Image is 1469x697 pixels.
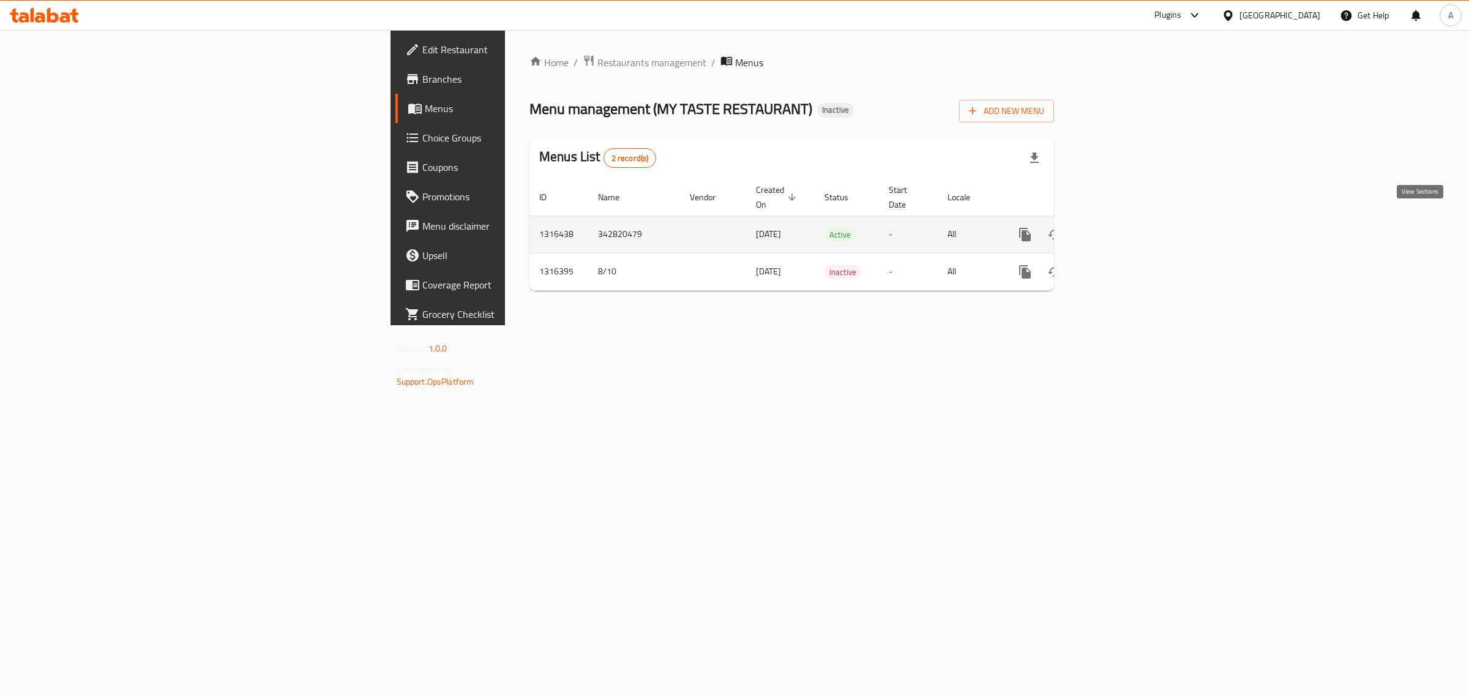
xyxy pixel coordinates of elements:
span: Add New Menu [969,104,1044,119]
td: - [879,253,938,290]
div: Inactive [824,265,861,279]
span: Coverage Report [422,277,626,292]
div: Total records count [604,148,657,168]
li: / [711,55,716,70]
span: Menus [735,55,763,70]
span: Vendor [690,190,731,205]
button: Change Status [1040,257,1069,287]
a: Coupons [395,153,636,182]
h2: Menus List [539,148,656,168]
th: Actions [1001,179,1138,216]
span: Edit Restaurant [422,42,626,57]
span: Inactive [824,265,861,279]
span: Active [824,228,856,242]
span: Menu disclaimer [422,219,626,233]
a: Upsell [395,241,636,270]
span: 1.0.0 [428,341,447,356]
span: Inactive [817,105,854,115]
span: Start Date [889,183,923,212]
a: Menus [395,94,636,123]
button: Add New Menu [959,100,1054,122]
button: Change Status [1040,220,1069,249]
td: All [938,216,1001,253]
a: Promotions [395,182,636,211]
span: Promotions [422,189,626,204]
span: A [1448,9,1453,22]
div: Inactive [817,103,854,118]
a: Grocery Checklist [395,300,636,329]
table: enhanced table [529,179,1138,291]
div: Active [824,227,856,242]
span: Get support on: [397,361,453,377]
a: Branches [395,64,636,94]
button: more [1011,220,1040,249]
div: Export file [1020,143,1049,173]
span: Grocery Checklist [422,307,626,322]
span: Coupons [422,160,626,175]
span: Choice Groups [422,130,626,145]
span: Menus [425,101,626,116]
span: Name [598,190,635,205]
a: Support.OpsPlatform [397,374,474,390]
span: [DATE] [756,226,781,242]
span: ID [539,190,563,205]
nav: breadcrumb [529,55,1054,70]
a: Menu disclaimer [395,211,636,241]
td: - [879,216,938,253]
a: Coverage Report [395,270,636,300]
span: Status [824,190,864,205]
td: All [938,253,1001,290]
span: Branches [422,72,626,86]
span: [DATE] [756,263,781,279]
span: Menu management ( MY TASTE RESTAURANT ) [529,95,812,122]
button: more [1011,257,1040,287]
span: Locale [948,190,986,205]
div: [GEOGRAPHIC_DATA] [1239,9,1320,22]
span: Restaurants management [597,55,706,70]
a: Edit Restaurant [395,35,636,64]
span: Version: [397,341,427,356]
span: 2 record(s) [604,153,656,164]
span: Created On [756,183,800,212]
a: Restaurants management [583,55,706,70]
a: Choice Groups [395,123,636,153]
div: Plugins [1154,8,1181,23]
span: Upsell [422,248,626,263]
